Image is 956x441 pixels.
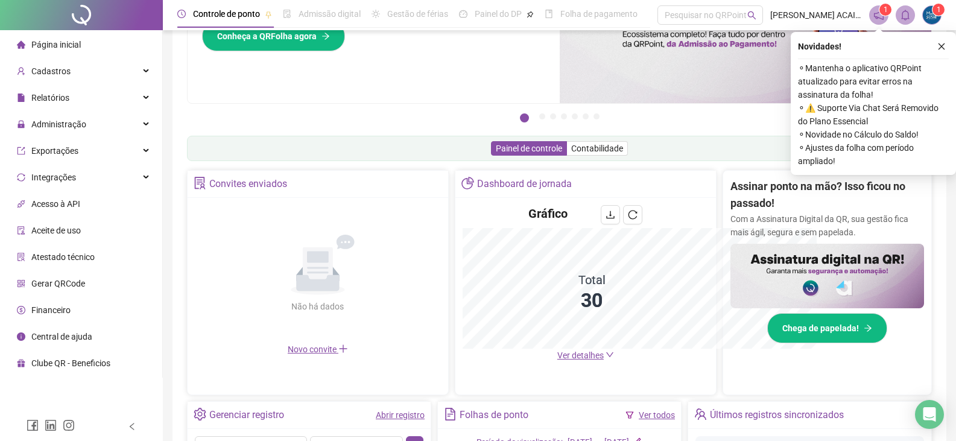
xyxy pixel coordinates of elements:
[460,405,528,425] div: Folhas de ponto
[932,4,945,16] sup: Atualize o seu contato no menu Meus Dados
[550,113,556,119] button: 3
[539,113,545,119] button: 2
[798,62,949,101] span: ⚬ Mantenha o aplicativo QRPoint atualizado para evitar erros na assinatura da folha!
[283,10,291,18] span: file-done
[884,5,888,14] span: 1
[31,119,86,129] span: Administração
[557,351,614,360] a: Ver detalhes down
[459,10,467,18] span: dashboard
[17,359,25,367] span: gift
[288,344,348,354] span: Novo convite
[31,199,80,209] span: Acesso à API
[879,4,891,16] sup: 1
[31,252,95,262] span: Atestado técnico
[937,42,946,51] span: close
[31,93,69,103] span: Relatórios
[571,144,623,153] span: Contabilidade
[730,212,924,239] p: Com a Assinatura Digital da QR, sua gestão fica mais ágil, segura e sem papelada.
[915,400,944,429] div: Open Intercom Messenger
[45,419,57,431] span: linkedin
[17,67,25,75] span: user-add
[209,405,284,425] div: Gerenciar registro
[557,351,604,360] span: Ver detalhes
[194,177,206,189] span: solution
[17,94,25,102] span: file
[710,405,844,425] div: Últimos registros sincronizados
[798,128,949,141] span: ⚬ Novidade no Cálculo do Saldo!
[798,40,841,53] span: Novidades !
[937,5,941,14] span: 1
[17,120,25,128] span: lock
[560,9,638,19] span: Folha de pagamento
[873,10,884,21] span: notification
[202,21,345,51] button: Conheça a QRFolha agora
[31,226,81,235] span: Aceite de uso
[900,10,911,21] span: bell
[217,30,317,43] span: Conheça a QRFolha agora
[372,10,380,18] span: sun
[193,9,260,19] span: Controle de ponto
[730,244,924,308] img: banner%2F02c71560-61a6-44d4-94b9-c8ab97240462.png
[864,324,872,332] span: arrow-right
[520,113,529,122] button: 1
[628,210,638,220] span: reload
[177,10,186,18] span: clock-circle
[31,358,110,368] span: Clube QR - Beneficios
[321,32,330,40] span: arrow-right
[798,101,949,128] span: ⚬ ⚠️ Suporte Via Chat Será Removido do Plano Essencial
[545,10,553,18] span: book
[17,200,25,208] span: api
[496,144,562,153] span: Painel de controle
[31,279,85,288] span: Gerar QRCode
[477,174,572,194] div: Dashboard de jornada
[572,113,578,119] button: 5
[594,113,600,119] button: 7
[31,66,71,76] span: Cadastros
[527,11,534,18] span: pushpin
[694,408,707,420] span: team
[387,9,448,19] span: Gestão de férias
[798,141,949,168] span: ⚬ Ajustes da folha com período ampliado!
[262,300,373,313] div: Não há dados
[31,332,92,341] span: Central de ajuda
[31,173,76,182] span: Integrações
[639,410,675,420] a: Ver todos
[17,332,25,341] span: info-circle
[31,40,81,49] span: Página inicial
[31,146,78,156] span: Exportações
[606,351,614,359] span: down
[444,408,457,420] span: file-text
[194,408,206,420] span: setting
[767,313,887,343] button: Chega de papelada!
[461,177,474,189] span: pie-chart
[31,305,71,315] span: Financeiro
[17,226,25,235] span: audit
[17,173,25,182] span: sync
[782,322,859,335] span: Chega de papelada!
[63,419,75,431] span: instagram
[17,253,25,261] span: solution
[528,205,568,222] h4: Gráfico
[730,178,924,212] h2: Assinar ponto na mão? Isso ficou no passado!
[561,113,567,119] button: 4
[606,210,615,220] span: download
[17,279,25,288] span: qrcode
[747,11,756,20] span: search
[475,9,522,19] span: Painel do DP
[583,113,589,119] button: 6
[770,8,862,22] span: [PERSON_NAME] ACAITERIA
[625,411,634,419] span: filter
[128,422,136,431] span: left
[17,147,25,155] span: export
[338,344,348,354] span: plus
[923,6,941,24] img: 17504
[376,410,425,420] a: Abrir registro
[17,306,25,314] span: dollar
[265,11,272,18] span: pushpin
[27,419,39,431] span: facebook
[17,40,25,49] span: home
[209,174,287,194] div: Convites enviados
[299,9,361,19] span: Admissão digital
